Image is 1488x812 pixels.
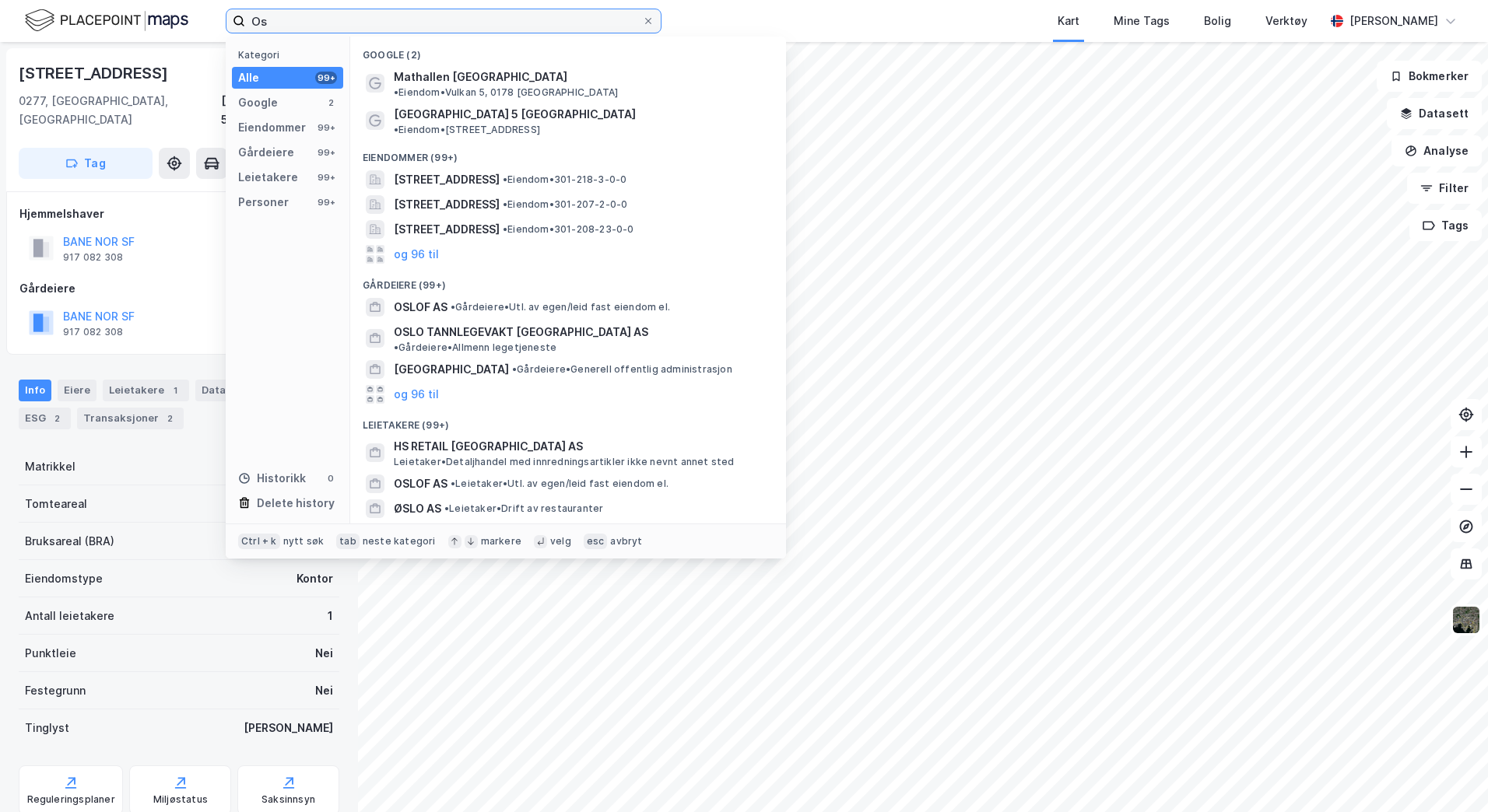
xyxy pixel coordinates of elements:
div: Nei [315,644,333,663]
div: 1 [328,607,333,625]
div: Delete history [257,494,335,513]
div: Eiendommer (99+) [350,139,786,167]
input: Søk på adresse, matrikkel, gårdeiere, leietakere eller personer [245,9,642,33]
div: tab [336,534,360,549]
span: • [444,502,449,514]
span: [STREET_ADDRESS] [394,170,500,189]
span: • [503,173,507,185]
div: Bruksareal (BRA) [25,532,114,551]
div: 99+ [315,196,337,208]
div: Leietakere [238,168,298,187]
div: Google (2) [350,37,786,65]
div: markere [481,535,521,548]
span: Leietaker • Drift av restauranter [444,502,603,515]
div: [PERSON_NAME] [1349,12,1438,30]
span: Leietaker • Utl. av egen/leid fast eiendom el. [451,478,669,490]
div: Matrikkel [25,457,75,476]
div: Eiere [58,380,97,401]
div: Mine Tags [1114,12,1170,30]
div: Bolig [1204,12,1231,30]
button: Tags [1409,210,1482,241]
button: Analyse [1391,135,1482,166]
div: 2 [325,96,337,109]
div: 0 [325,472,337,485]
div: neste kategori [363,535,436,548]
div: Alle [238,68,259,87]
span: • [451,478,455,489]
div: velg [550,535,571,548]
div: Transaksjoner [77,408,184,429]
div: ESG [19,408,71,429]
div: Personer [238,193,289,212]
span: Mathallen [GEOGRAPHIC_DATA] [394,68,567,86]
div: 917 082 308 [63,251,123,264]
span: OSLO TANNLEGEVAKT [GEOGRAPHIC_DATA] AS [394,323,648,341]
button: Tag [19,148,153,179]
span: • [394,86,398,98]
div: Kart [1058,12,1079,30]
span: Gårdeiere • Utl. av egen/leid fast eiendom el. [451,301,670,313]
div: [GEOGRAPHIC_DATA], 5/3 [221,92,339,129]
div: 99+ [315,171,337,184]
div: Info [19,380,51,401]
span: • [512,363,517,375]
div: Festegrunn [25,681,86,700]
button: og 96 til [394,245,439,264]
span: Eiendom • 301-208-23-0-0 [503,223,634,236]
div: Kontrollprogram for chat [1410,737,1488,812]
div: Datasett [195,380,254,401]
div: Gårdeiere (99+) [350,267,786,295]
span: • [394,124,398,135]
div: Verktøy [1265,12,1307,30]
div: nytt søk [283,535,325,548]
span: • [503,223,507,235]
div: Gårdeiere [19,279,339,298]
button: Bokmerker [1377,61,1482,92]
div: Miljøstatus [153,793,208,806]
div: [PERSON_NAME] [244,719,333,737]
div: Antall leietakere [25,607,114,625]
span: Gårdeiere • Generell offentlig administrasjon [512,363,732,376]
div: Eiendommer [238,118,306,137]
div: 2 [49,411,65,426]
div: 1 [167,383,183,398]
div: 99+ [315,146,337,159]
span: Eiendom • 301-218-3-0-0 [503,173,626,186]
div: Eiendomstype [25,569,103,588]
span: [GEOGRAPHIC_DATA] [394,360,509,379]
div: Kontor [297,569,333,588]
div: avbryt [610,535,642,548]
span: [STREET_ADDRESS] [394,195,500,214]
div: 99+ [315,121,337,134]
span: • [394,341,398,353]
div: Google [238,93,278,112]
div: Ctrl + k [238,534,280,549]
span: Gårdeiere • Allmenn legetjeneste [394,341,556,354]
button: Filter [1407,173,1482,204]
div: Hjemmelshaver [19,205,339,223]
span: OSLOF AS [394,298,447,317]
button: og 96 til [394,385,439,404]
div: 99+ [315,72,337,84]
div: Leietakere [103,380,189,401]
span: Eiendom • Vulkan 5, 0178 [GEOGRAPHIC_DATA] [394,86,618,99]
div: Nei [315,681,333,700]
span: • [451,301,455,313]
div: 2 [162,411,177,426]
span: ØSLO AS [394,499,441,518]
span: Eiendom • [STREET_ADDRESS] [394,124,540,136]
button: Datasett [1387,98,1482,129]
div: 917 082 308 [63,326,123,338]
div: Saksinnsyn [261,793,315,806]
span: [GEOGRAPHIC_DATA] 5 [GEOGRAPHIC_DATA] [394,105,636,124]
span: • [503,198,507,210]
span: OSLOF AS [394,474,447,493]
div: 0277, [GEOGRAPHIC_DATA], [GEOGRAPHIC_DATA] [19,92,221,129]
div: Historikk [238,469,306,488]
span: HS RETAIL [GEOGRAPHIC_DATA] AS [394,437,767,456]
iframe: Chat Widget [1410,737,1488,812]
div: Reguleringsplaner [27,793,115,806]
div: Leietakere (99+) [350,407,786,435]
img: logo.f888ab2527a4732fd821a326f86c7f29.svg [25,7,188,34]
div: Gårdeiere [238,143,294,162]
